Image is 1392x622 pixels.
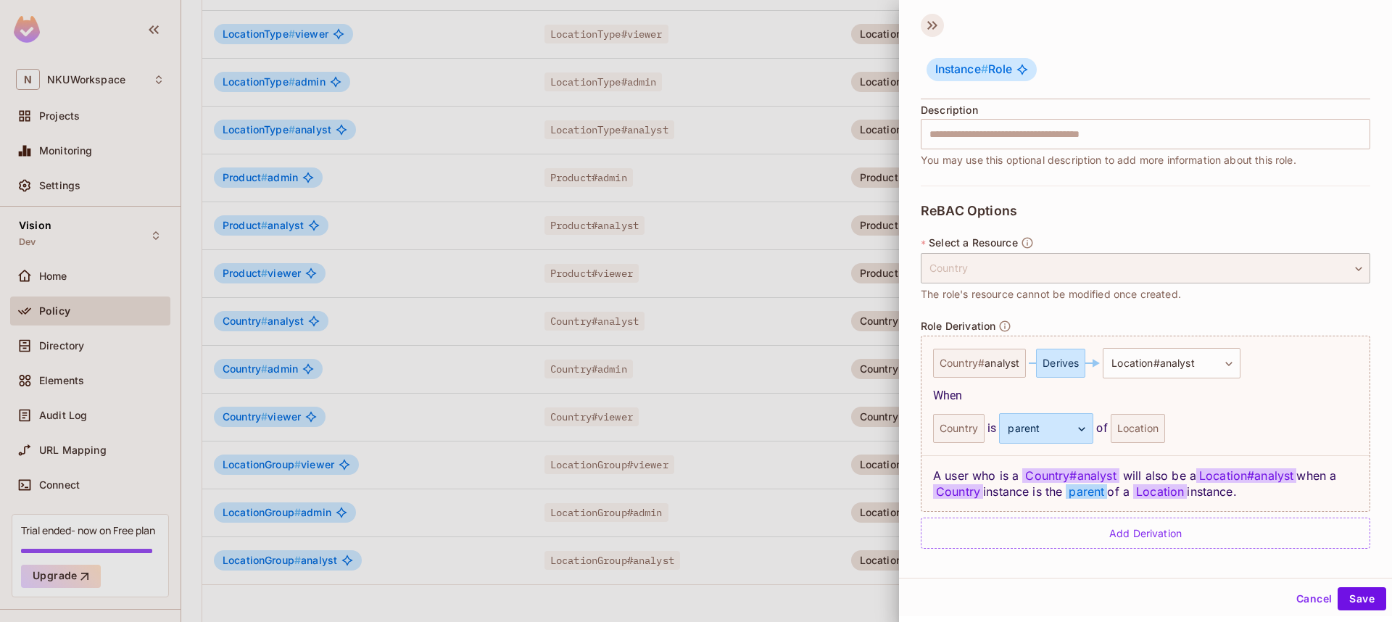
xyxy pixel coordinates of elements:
[1338,587,1386,610] button: Save
[933,413,1358,444] div: is of
[1111,352,1194,375] span: Location #
[921,518,1370,549] div: Add Derivation
[999,413,1093,444] div: parent
[1066,484,1107,499] span: parent
[935,62,988,76] span: Instance
[921,104,978,116] span: Description
[933,484,983,499] span: Country
[921,320,995,332] span: Role Derivation
[935,62,1012,77] span: Role
[1022,468,1119,483] span: Country # analyst
[921,152,1296,168] span: You may use this optional description to add more information about this role.
[921,455,1370,511] div: A user who is a will also be a when a instance is the of a instance.
[985,357,1019,369] span: analyst
[921,204,1017,218] span: ReBAC Options
[1196,468,1296,483] span: Location#analyst
[1290,587,1338,610] button: Cancel
[1160,357,1195,369] span: analyst
[929,237,1018,249] span: Select a Resource
[933,414,985,443] div: Country
[921,253,1370,283] div: Country
[1036,349,1085,378] div: Derives
[1111,414,1165,443] div: Location
[933,349,1026,378] div: Country #
[921,286,1181,302] span: The role's resource cannot be modified once created.
[981,62,988,76] span: #
[933,387,1358,405] div: When
[1133,484,1187,499] span: Location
